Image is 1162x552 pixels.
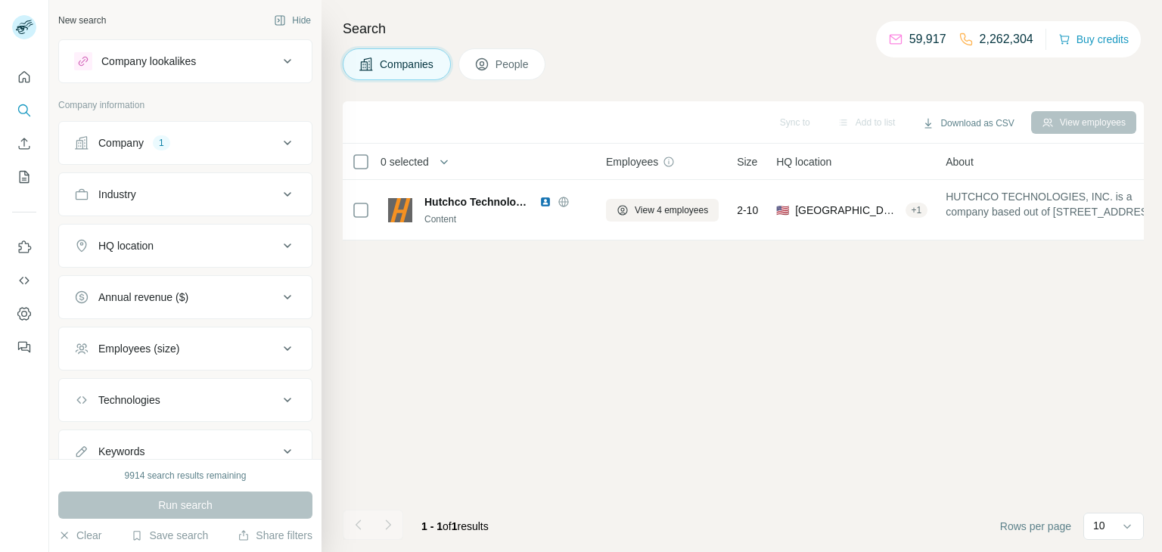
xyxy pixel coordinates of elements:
[59,43,312,79] button: Company lookalikes
[737,203,758,218] span: 2-10
[58,98,312,112] p: Company information
[980,30,1033,48] p: 2,262,304
[737,154,757,169] span: Size
[1093,518,1105,533] p: 10
[263,9,322,32] button: Hide
[912,112,1024,135] button: Download as CSV
[58,528,101,543] button: Clear
[1000,519,1071,534] span: Rows per page
[343,18,1144,39] h4: Search
[59,330,312,367] button: Employees (size)
[131,528,208,543] button: Save search
[452,520,458,532] span: 1
[606,199,719,222] button: View 4 employees
[424,212,588,226] div: Content
[238,528,312,543] button: Share filters
[59,176,312,212] button: Industry
[776,154,831,169] span: HQ location
[1058,29,1129,50] button: Buy credits
[539,196,551,208] img: LinkedIn logo
[388,198,412,222] img: Logo of Hutchco Technologies
[381,154,429,169] span: 0 selected
[443,520,452,532] span: of
[12,97,36,124] button: Search
[59,433,312,470] button: Keywords
[906,203,928,217] div: + 1
[909,30,946,48] p: 59,917
[98,392,160,408] div: Technologies
[12,300,36,327] button: Dashboard
[12,333,36,361] button: Feedback
[59,125,312,161] button: Company1
[776,203,789,218] span: 🇺🇸
[12,163,36,191] button: My lists
[795,203,899,218] span: [GEOGRAPHIC_DATA], [GEOGRAPHIC_DATA]
[125,469,247,482] div: 9914 search results remaining
[101,54,196,69] div: Company lookalikes
[12,234,36,261] button: Use Surfe on LinkedIn
[421,520,489,532] span: results
[153,136,170,150] div: 1
[946,154,974,169] span: About
[12,64,36,91] button: Quick start
[59,382,312,418] button: Technologies
[496,57,530,72] span: People
[606,154,658,169] span: Employees
[98,135,144,150] div: Company
[421,520,443,532] span: 1 - 1
[424,194,532,209] span: Hutchco Technologies
[58,14,106,27] div: New search
[12,267,36,294] button: Use Surfe API
[98,341,179,356] div: Employees (size)
[59,228,312,264] button: HQ location
[635,203,708,217] span: View 4 employees
[98,187,136,202] div: Industry
[98,238,154,253] div: HQ location
[59,279,312,315] button: Annual revenue ($)
[98,444,144,459] div: Keywords
[12,130,36,157] button: Enrich CSV
[380,57,435,72] span: Companies
[98,290,188,305] div: Annual revenue ($)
